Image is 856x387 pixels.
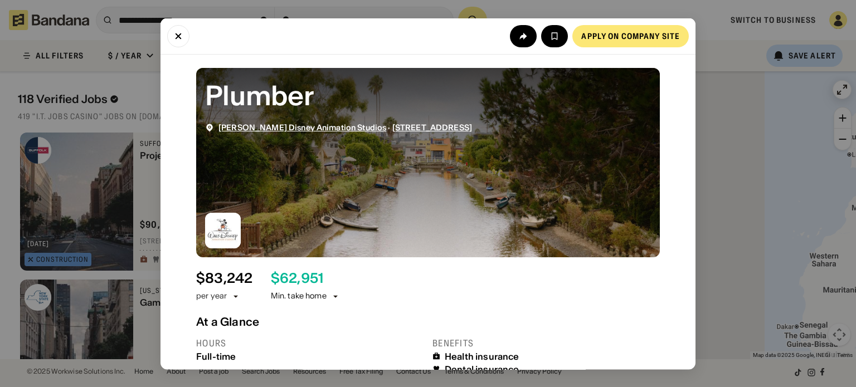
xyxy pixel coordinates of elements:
[196,315,660,328] div: At a Glance
[218,122,386,132] span: [PERSON_NAME] Disney Animation Studios
[205,212,241,248] img: Walt Disney Animation Studios logo
[271,270,324,286] div: $ 62,951
[218,123,472,132] div: ·
[196,270,253,286] div: $ 83,242
[196,337,424,349] div: Hours
[205,76,651,114] div: Plumber
[167,25,189,47] button: Close
[581,32,680,40] div: Apply on company site
[445,364,519,374] div: Dental insurance
[392,122,472,132] span: [STREET_ADDRESS]
[445,351,519,361] div: Health insurance
[196,291,227,302] div: per year
[271,291,340,302] div: Min. take home
[196,351,424,361] div: Full-time
[432,337,660,349] div: Benefits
